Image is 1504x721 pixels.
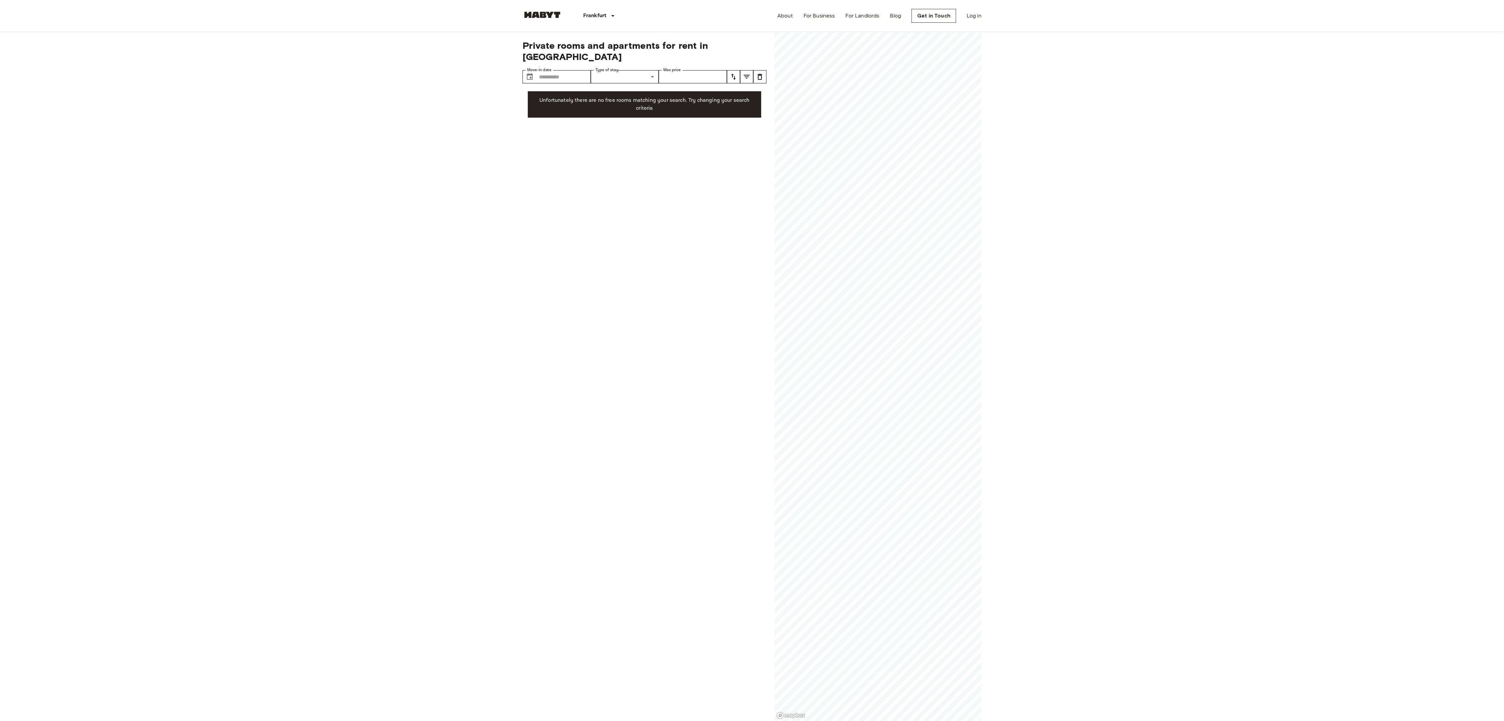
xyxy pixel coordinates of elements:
[523,40,767,62] span: Private rooms and apartments for rent in [GEOGRAPHIC_DATA]
[777,12,793,20] a: About
[595,67,618,73] label: Type of stay
[803,12,835,20] a: For Business
[753,70,767,83] button: tune
[776,712,805,719] a: Mapbox logo
[523,70,536,83] button: Choose date
[890,12,901,20] a: Blog
[967,12,981,20] a: Log in
[523,12,562,18] img: Habyt
[663,67,681,73] label: Max price
[912,9,956,23] a: Get in Touch
[740,70,753,83] button: tune
[527,67,552,73] label: Move-in date
[533,97,756,112] p: Unfortunately there are no free rooms matching your search. Try changing your search criteria
[727,70,740,83] button: tune
[846,12,880,20] a: For Landlords
[583,12,606,20] p: Frankfurt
